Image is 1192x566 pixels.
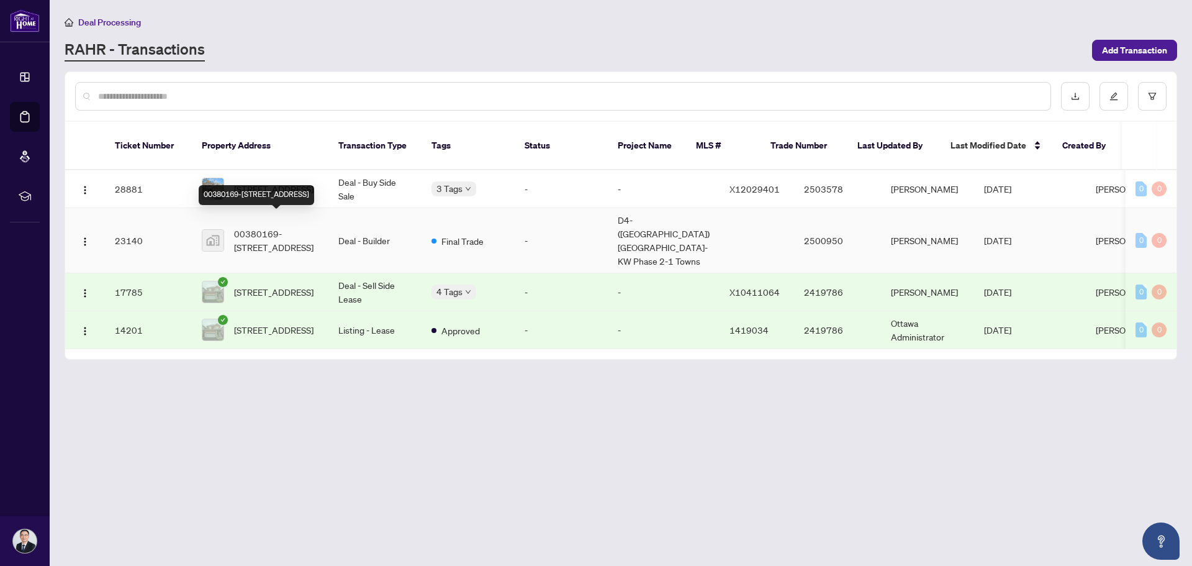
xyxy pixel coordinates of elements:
div: 0 [1152,285,1167,299]
div: 0 [1136,322,1147,337]
span: 1419034 [729,324,769,335]
button: Logo [75,282,95,302]
span: down [465,186,471,192]
img: Logo [80,185,90,195]
th: Trade Number [761,122,847,170]
span: [DATE] [984,235,1011,246]
span: [PERSON_NAME] [1096,286,1163,298]
th: Project Name [608,122,686,170]
td: 2503578 [794,170,881,208]
td: - [515,273,608,311]
button: filter [1138,82,1167,111]
span: down [465,289,471,295]
td: - [608,311,720,349]
th: Status [515,122,608,170]
button: Add Transaction [1092,40,1177,61]
th: Tags [422,122,515,170]
button: Open asap [1142,523,1180,560]
img: thumbnail-img [202,230,223,251]
span: filter [1148,92,1157,101]
span: [PERSON_NAME] [1096,183,1163,194]
span: 3 Tags [436,181,463,196]
span: [PERSON_NAME] [1096,235,1163,246]
div: 00380169-[STREET_ADDRESS] [199,185,314,205]
td: Listing - Lease [328,311,422,349]
img: logo [10,9,40,32]
img: Profile Icon [13,529,37,553]
button: Logo [75,179,95,199]
span: [DATE] [984,286,1011,298]
div: 0 [1136,285,1147,299]
th: Property Address [192,122,328,170]
span: [STREET_ADDRESS] [234,285,314,299]
span: home [65,18,73,27]
td: Deal - Sell Side Lease [328,273,422,311]
td: 2500950 [794,208,881,273]
span: Last Modified Date [950,139,1026,152]
div: 0 [1152,322,1167,337]
td: [PERSON_NAME] [881,273,974,311]
span: [STREET_ADDRESS] [234,323,314,337]
span: Approved [441,324,480,337]
td: - [515,311,608,349]
td: - [608,273,720,311]
button: download [1061,82,1090,111]
button: Logo [75,320,95,340]
td: D4-([GEOGRAPHIC_DATA])[GEOGRAPHIC_DATA]-KW Phase 2-1 Towns [608,208,720,273]
th: Last Updated By [847,122,941,170]
td: [PERSON_NAME] [881,208,974,273]
span: 00380169-[STREET_ADDRESS] [234,227,318,254]
td: 14201 [105,311,192,349]
span: X10411064 [729,286,780,298]
img: Logo [80,326,90,336]
a: RAHR - Transactions [65,39,205,62]
span: 4 Tags [436,285,463,299]
img: Logo [80,237,90,247]
td: Ottawa Administrator [881,311,974,349]
td: Deal - Builder [328,208,422,273]
td: 2419786 [794,311,881,349]
span: [PERSON_NAME] [1096,324,1163,335]
td: Deal - Buy Side Sale [328,170,422,208]
button: edit [1099,82,1128,111]
td: 23140 [105,208,192,273]
div: 0 [1152,233,1167,248]
th: Created By [1052,122,1127,170]
th: MLS # [686,122,761,170]
span: check-circle [218,277,228,287]
img: thumbnail-img [202,178,223,199]
td: 17785 [105,273,192,311]
span: X12029401 [729,183,780,194]
span: edit [1109,92,1118,101]
td: 2419786 [794,273,881,311]
img: thumbnail-img [202,281,223,303]
td: - [515,170,608,208]
span: [STREET_ADDRESS] [234,182,314,196]
span: check-circle [218,315,228,325]
img: Logo [80,288,90,298]
th: Last Modified Date [941,122,1052,170]
td: - [608,170,720,208]
td: 28881 [105,170,192,208]
img: thumbnail-img [202,319,223,340]
span: [DATE] [984,183,1011,194]
div: 0 [1152,181,1167,196]
span: download [1071,92,1080,101]
span: Deal Processing [78,17,141,28]
div: 0 [1136,181,1147,196]
span: Final Trade [441,234,484,248]
div: 0 [1136,233,1147,248]
button: Logo [75,231,95,250]
td: - [515,208,608,273]
th: Transaction Type [328,122,422,170]
span: [DATE] [984,324,1011,335]
th: Ticket Number [105,122,192,170]
span: Add Transaction [1102,40,1167,60]
td: [PERSON_NAME] [881,170,974,208]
